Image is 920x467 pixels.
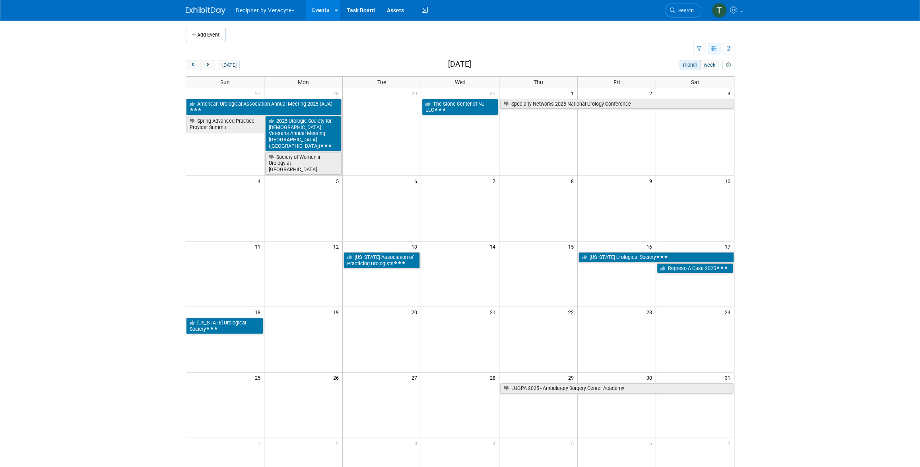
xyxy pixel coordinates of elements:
[727,438,734,448] span: 7
[567,372,577,382] span: 29
[200,60,215,70] button: next
[657,263,733,274] a: Regreso A Casa 2025
[411,88,421,98] span: 29
[411,372,421,382] span: 27
[570,438,577,448] span: 5
[578,252,734,262] a: [US_STATE] Urological Society
[257,438,264,448] span: 1
[492,438,499,448] span: 4
[567,241,577,251] span: 15
[220,79,230,85] span: Sun
[186,28,225,42] button: Add Event
[570,176,577,186] span: 8
[332,307,342,317] span: 19
[413,176,421,186] span: 6
[332,241,342,251] span: 12
[186,116,263,132] a: Spring Advanced Practice Provider Summit
[332,372,342,382] span: 26
[254,307,264,317] span: 18
[646,307,656,317] span: 23
[648,88,656,98] span: 2
[335,438,342,448] span: 2
[422,99,498,115] a: The Stone Center of NJ LLC
[265,116,342,151] a: 2025 Urologic Society for [DEMOGRAPHIC_DATA] Veterans Annual Meeting [GEOGRAPHIC_DATA] ([GEOGRAPH...
[265,152,342,175] a: Society of Women in Urology at [GEOGRAPHIC_DATA]
[675,8,694,14] span: Search
[489,241,499,251] span: 14
[648,438,656,448] span: 6
[567,307,577,317] span: 22
[679,60,701,70] button: month
[665,4,701,17] a: Search
[724,241,734,251] span: 17
[298,79,309,85] span: Mon
[335,176,342,186] span: 5
[332,88,342,98] span: 28
[489,88,499,98] span: 30
[489,372,499,382] span: 28
[411,241,421,251] span: 13
[257,176,264,186] span: 4
[534,79,543,85] span: Thu
[724,176,734,186] span: 10
[726,63,731,68] i: Personalize Calendar
[186,99,342,115] a: American Urological Association Annual Meeting 2025 (AUA)
[570,88,577,98] span: 1
[613,79,620,85] span: Fri
[691,79,699,85] span: Sat
[722,60,734,70] button: myCustomButton
[254,241,264,251] span: 11
[413,438,421,448] span: 3
[186,7,225,15] img: ExhibitDay
[186,60,200,70] button: prev
[377,79,386,85] span: Tue
[700,60,718,70] button: week
[500,383,733,394] a: LUGPA 2025 - Ambulatory Surgery Center Academy
[712,3,727,18] img: Tony Alvarado
[724,372,734,382] span: 31
[454,79,465,85] span: Wed
[646,241,656,251] span: 16
[492,176,499,186] span: 7
[489,307,499,317] span: 21
[646,372,656,382] span: 30
[186,318,263,334] a: [US_STATE] Urological Society
[344,252,420,268] a: [US_STATE] Association of Practicing Urologists
[648,176,656,186] span: 9
[254,88,264,98] span: 27
[448,60,471,69] h2: [DATE]
[724,307,734,317] span: 24
[219,60,240,70] button: [DATE]
[727,88,734,98] span: 3
[411,307,421,317] span: 20
[500,99,733,109] a: Specialty Networks 2025 National Urology Conference
[254,372,264,382] span: 25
